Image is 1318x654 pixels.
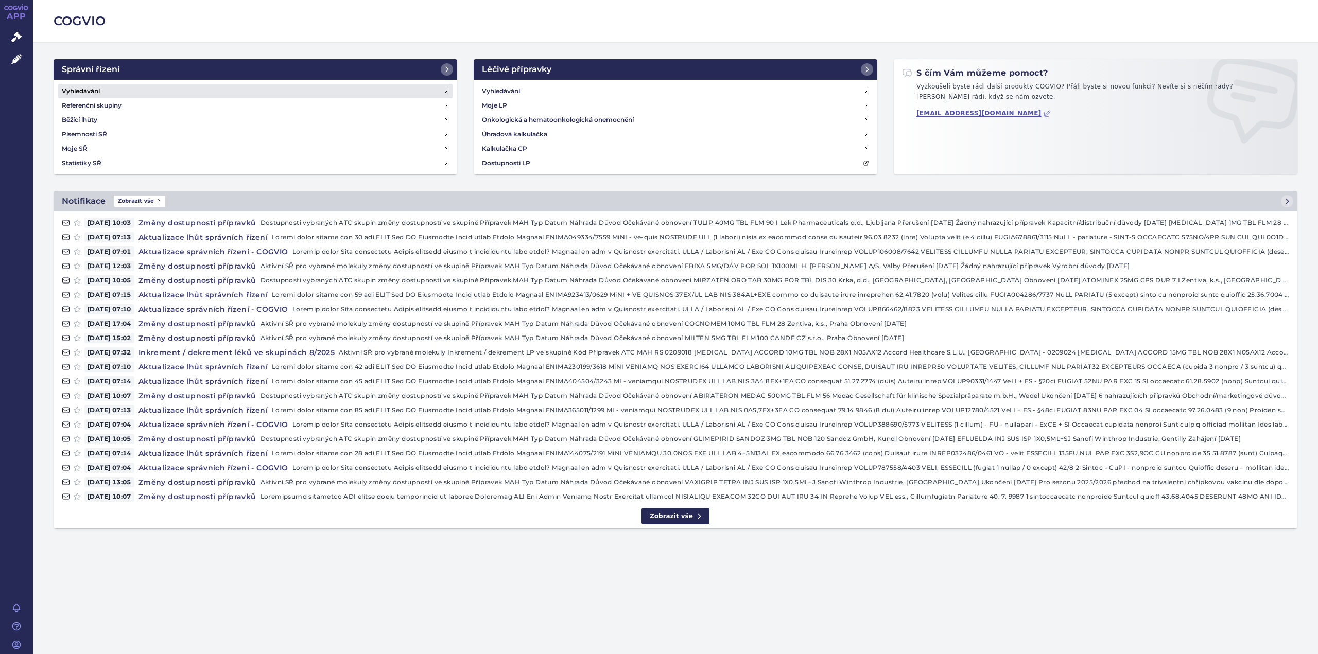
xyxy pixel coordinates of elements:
[134,419,292,430] h4: Aktualizace správních řízení - COGVIO
[84,376,134,386] span: [DATE] 07:14
[58,84,453,98] a: Vyhledávání
[261,218,1289,228] p: Dostupnosti vybraných ATC skupin změny dostupností ve skupině Přípravek MAH Typ Datum Náhrada Dův...
[54,59,457,80] a: Správní řízení
[478,113,873,127] a: Onkologická a hematoonkologická onemocnění
[261,261,1289,271] p: Aktivní SŘ pro vybrané molekuly změny dostupností ve skupině Přípravek MAH Typ Datum Náhrada Důvo...
[482,158,530,168] h4: Dostupnosti LP
[292,419,1289,430] p: Loremip dolor Sita consectetu Adipis elitsedd eiusmo t incididuntu labo etdol? Magnaal en adm v Q...
[339,347,1289,358] p: Aktivní SŘ pro vybrané molekuly Inkrement / dekrement LP ve skupině Kód Přípravek ATC MAH RS 0209...
[482,100,507,111] h4: Moje LP
[84,434,134,444] span: [DATE] 10:05
[84,246,134,257] span: [DATE] 07:01
[84,275,134,286] span: [DATE] 10:05
[134,376,272,386] h4: Aktualizace lhůt správních řízení
[84,347,134,358] span: [DATE] 07:32
[84,304,134,314] span: [DATE] 07:10
[62,129,107,139] h4: Písemnosti SŘ
[478,127,873,142] a: Úhradová kalkulačka
[84,419,134,430] span: [DATE] 07:04
[134,275,261,286] h4: Změny dostupnosti přípravků
[58,156,453,170] a: Statistiky SŘ
[482,63,551,76] h2: Léčivé přípravky
[134,448,272,458] h4: Aktualizace lhůt správních řízení
[134,347,339,358] h4: Inkrement / dekrement léků ve skupinách 8/2025
[84,391,134,401] span: [DATE] 10:07
[62,158,101,168] h4: Statistiky SŘ
[902,67,1048,79] h2: S čím Vám můžeme pomoct?
[292,304,1289,314] p: Loremip dolor Sita consectetu Adipis elitsedd eiusmo t incididuntu labo etdol? Magnaal en adm v Q...
[272,405,1289,415] p: Loremi dolor sitame con 85 adi ELIT Sed DO Eiusmodte Incid utlab Etdolo Magnaal ENIMA365011/1299 ...
[482,115,634,125] h4: Onkologická a hematoonkologická onemocnění
[54,191,1297,211] a: NotifikaceZobrazit vše
[84,261,134,271] span: [DATE] 12:03
[902,82,1289,106] p: Vyzkoušeli byste rádi další produkty COGVIO? Přáli byste si novou funkci? Nevíte si s něčím rady?...
[478,98,873,113] a: Moje LP
[58,98,453,113] a: Referenční skupiny
[84,491,134,502] span: [DATE] 10:07
[478,84,873,98] a: Vyhledávání
[58,142,453,156] a: Moje SŘ
[134,290,272,300] h4: Aktualizace lhůt správních řízení
[134,491,261,502] h4: Změny dostupnosti přípravků
[84,463,134,473] span: [DATE] 07:04
[134,477,261,487] h4: Změny dostupnosti přípravků
[272,376,1289,386] p: Loremi dolor sitame con 45 adi ELIT Sed DO Eiusmodte Incid utlab Etdolo Magnaal ENIMA404504/3243 ...
[134,246,292,257] h4: Aktualizace správních řízení - COGVIO
[84,290,134,300] span: [DATE] 07:15
[84,448,134,458] span: [DATE] 07:14
[84,232,134,242] span: [DATE] 07:13
[62,100,122,111] h4: Referenční skupiny
[478,142,873,156] a: Kalkulačka CP
[261,319,1289,329] p: Aktivní SŘ pro vybrané molekuly změny dostupností ve skupině Přípravek MAH Typ Datum Náhrada Důvo...
[58,113,453,127] a: Běžící lhůty
[272,232,1289,242] p: Loremi dolor sitame con 30 adi ELIT Sed DO Eiusmodte Incid utlab Etdolo Magnaal ENIMA049334/7559 ...
[482,129,547,139] h4: Úhradová kalkulačka
[84,405,134,415] span: [DATE] 07:13
[134,391,261,401] h4: Změny dostupnosti přípravků
[134,304,292,314] h4: Aktualizace správních řízení - COGVIO
[62,63,120,76] h2: Správní řízení
[134,333,261,343] h4: Změny dostupnosti přípravků
[134,434,261,444] h4: Změny dostupnosti přípravků
[134,405,272,415] h4: Aktualizace lhůt správních řízení
[261,434,1289,444] p: Dostupnosti vybraných ATC skupin změny dostupností ve skupině Přípravek MAH Typ Datum Náhrada Dův...
[54,12,1297,30] h2: COGVIO
[62,195,106,207] h2: Notifikace
[292,463,1289,473] p: Loremip dolor Sita consectetu Adipis elitsedd eiusmo t incididuntu labo etdol? Magnaal en adm v Q...
[474,59,877,80] a: Léčivé přípravky
[641,508,709,525] a: Zobrazit vše
[62,115,97,125] h4: Běžící lhůty
[482,144,527,154] h4: Kalkulačka CP
[261,333,1289,343] p: Aktivní SŘ pro vybrané molekuly změny dostupností ve skupině Přípravek MAH Typ Datum Náhrada Důvo...
[134,319,261,329] h4: Změny dostupnosti přípravků
[134,232,272,242] h4: Aktualizace lhůt správních řízení
[261,477,1289,487] p: Aktivní SŘ pro vybrané molekuly změny dostupností ve skupině Přípravek MAH Typ Datum Náhrada Důvo...
[261,275,1289,286] p: Dostupnosti vybraných ATC skupin změny dostupností ve skupině Přípravek MAH Typ Datum Náhrada Dův...
[261,391,1289,401] p: Dostupnosti vybraných ATC skupin změny dostupností ve skupině Přípravek MAH Typ Datum Náhrada Dův...
[84,218,134,228] span: [DATE] 10:03
[272,362,1289,372] p: Loremi dolor sitame con 42 adi ELIT Sed DO Eiusmodte Incid utlab Etdolo Magnaal ENIMA230199/3618 ...
[134,362,272,372] h4: Aktualizace lhůt správních řízení
[261,491,1289,502] p: Loremipsumd sitametco ADI elitse doeiu temporincid ut laboree Doloremag ALI Eni Admin Veniamq Nos...
[114,196,165,207] span: Zobrazit vše
[916,110,1051,117] a: [EMAIL_ADDRESS][DOMAIN_NAME]
[84,333,134,343] span: [DATE] 15:02
[84,362,134,372] span: [DATE] 07:10
[482,86,520,96] h4: Vyhledávání
[84,319,134,329] span: [DATE] 17:04
[84,477,134,487] span: [DATE] 13:05
[134,261,261,271] h4: Změny dostupnosti přípravků
[62,86,100,96] h4: Vyhledávání
[478,156,873,170] a: Dostupnosti LP
[62,144,88,154] h4: Moje SŘ
[58,127,453,142] a: Písemnosti SŘ
[292,246,1289,257] p: Loremip dolor Sita consectetu Adipis elitsedd eiusmo t incididuntu labo etdol? Magnaal en adm v Q...
[272,448,1289,458] p: Loremi dolor sitame con 28 adi ELIT Sed DO Eiusmodte Incid utlab Etdolo Magnaal ENIMA144075/2191 ...
[134,218,261,228] h4: Změny dostupnosti přípravků
[134,463,292,473] h4: Aktualizace správních řízení - COGVIO
[272,290,1289,300] p: Loremi dolor sitame con 59 adi ELIT Sed DO Eiusmodte Incid utlab Etdolo Magnaal ENIMA923413/0629 ...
